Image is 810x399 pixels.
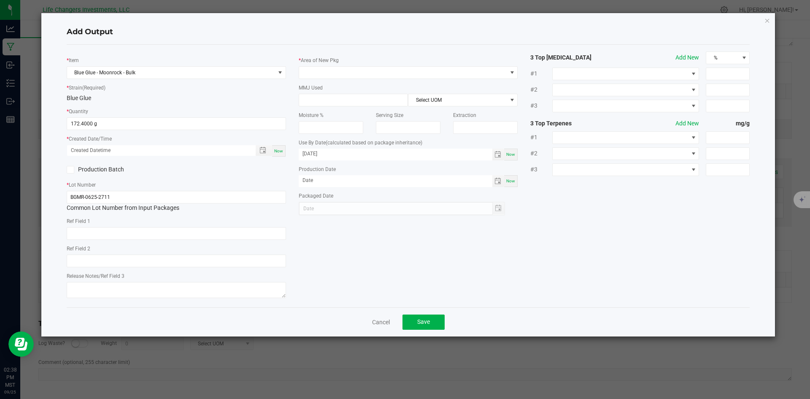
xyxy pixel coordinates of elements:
[299,139,422,147] label: Use By Date
[530,119,618,128] strong: 3 Top Terpenes
[299,84,323,92] label: MMJ Used
[376,111,403,119] label: Serving Size
[408,94,507,106] span: Select UOM
[8,331,34,357] iframe: Resource center
[530,85,552,94] span: #2
[69,181,96,189] label: Lot Number
[256,145,272,156] span: Toggle popup
[82,85,105,91] span: (Required)
[530,53,618,62] strong: 3 Top [MEDICAL_DATA]
[274,149,283,153] span: Now
[530,149,552,158] span: #2
[492,175,505,187] span: Toggle calendar
[299,192,333,200] label: Packaged Date
[67,27,750,38] h4: Add Output
[492,149,505,160] span: Toggle calendar
[67,165,170,174] label: Production Batch
[69,135,112,143] label: Created Date/Time
[552,131,699,144] span: NO DATA FOUND
[67,272,124,280] label: Release Notes/Ref Field 3
[402,315,445,330] button: Save
[453,111,476,119] label: Extraction
[67,191,286,212] div: Common Lot Number from Input Packages
[67,145,247,156] input: Created Datetime
[530,165,552,174] span: #3
[69,57,79,64] label: Item
[67,217,90,225] label: Ref Field 1
[326,140,422,146] span: (calculated based on package inheritance)
[372,318,390,326] a: Cancel
[675,119,699,128] button: Add New
[530,69,552,78] span: #1
[530,133,552,142] span: #1
[417,318,430,325] span: Save
[552,68,699,80] span: NO DATA FOUND
[299,175,492,186] input: Date
[69,108,88,115] label: Quantity
[299,166,336,173] label: Production Date
[67,245,90,252] label: Ref Field 2
[552,147,699,160] span: NO DATA FOUND
[552,84,699,96] span: NO DATA FOUND
[506,179,515,183] span: Now
[299,149,492,159] input: Date
[69,84,105,92] label: Strain
[299,111,324,119] label: Moisture %
[301,57,339,64] label: Area of New Pkg
[552,100,699,112] span: NO DATA FOUND
[67,67,275,79] span: Blue Glue - Moonrock - Bulk
[706,52,739,64] span: %
[67,95,91,101] span: Blue Glue
[506,152,515,157] span: Now
[706,119,750,128] strong: mg/g
[530,101,552,110] span: #3
[552,163,699,176] span: NO DATA FOUND
[675,53,699,62] button: Add New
